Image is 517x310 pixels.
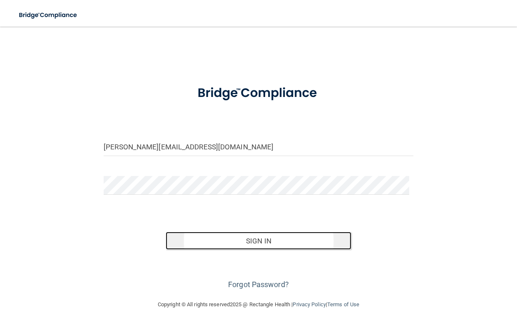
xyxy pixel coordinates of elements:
button: Sign In [166,232,351,250]
a: Privacy Policy [293,301,326,308]
img: bridge_compliance_login_screen.278c3ca4.svg [12,7,85,24]
img: bridge_compliance_login_screen.278c3ca4.svg [184,77,333,110]
a: Forgot Password? [228,280,289,289]
input: Email [104,137,413,156]
a: Terms of Use [327,301,359,308]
